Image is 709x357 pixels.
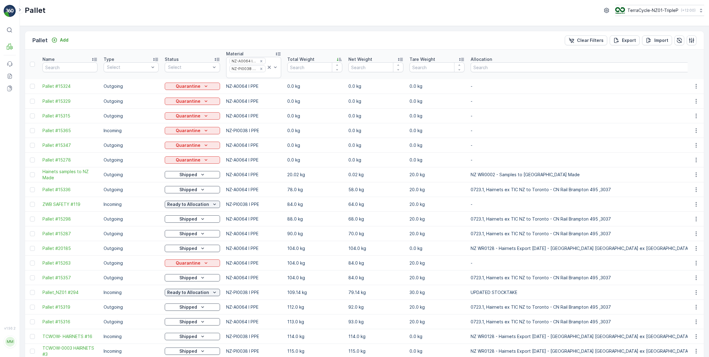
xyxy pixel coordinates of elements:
p: Quarantine [176,128,200,134]
button: Quarantine [165,112,220,120]
button: MM [4,331,16,352]
p: Outgoing [104,319,159,325]
button: TerraCycle-NZ01-TripleP(+12:00) [615,5,704,16]
span: ZWB SAFETY #119 [42,201,97,207]
p: Outgoing [104,113,159,119]
p: 30.0 kg [410,289,465,296]
div: Toggle Row Selected [30,84,35,89]
p: 114.0 kg [287,333,342,340]
p: Quarantine [176,157,200,163]
div: Toggle Row Selected [30,334,35,339]
p: 0.0 kg [348,98,403,104]
p: Shipped [179,187,197,193]
p: 0.0 kg [287,98,342,104]
span: TCWOW- HAIRNETS #16 [42,333,97,340]
p: NZ-A0064 I PPE [226,187,281,193]
input: Search [348,62,403,72]
p: 20.0 kg [410,216,465,222]
span: Pallet #15357 [42,275,97,281]
p: Outgoing [104,260,159,266]
img: logo [4,5,16,17]
p: NZ-A0064 I PPE [226,319,281,325]
a: Pallet #15365 [42,128,97,134]
button: Shipped [165,274,220,281]
p: Shipped [179,172,197,178]
p: Shipped [179,231,197,237]
button: Quarantine [165,259,220,267]
p: 79.14 kg [348,289,403,296]
a: Pallet #15347 [42,142,97,148]
p: Incoming [104,333,159,340]
p: Add [60,37,68,43]
p: Outgoing [104,275,159,281]
p: Incoming [104,289,159,296]
p: Tare Weight [410,56,435,62]
p: NZ-A0064 I PPE [226,216,281,222]
p: Quarantine [176,113,200,119]
div: Toggle Row Selected [30,261,35,266]
p: 20.0 kg [410,304,465,310]
p: 104.0 kg [348,245,403,251]
div: Remove NZ-A0064 I PPE [258,59,265,64]
p: Ready to Allocation [167,289,209,296]
a: Pallet #15263 [42,260,97,266]
p: Outgoing [104,216,159,222]
p: NZ-A0064 I PPE [226,275,281,281]
p: 0.02 kg [348,172,403,178]
div: Toggle Row Selected [30,187,35,192]
p: NZ-A0064 I PPE [226,83,281,89]
p: Outgoing [104,187,159,193]
div: Toggle Row Selected [30,217,35,221]
p: Quarantine [176,98,200,104]
p: 92.0 kg [348,304,403,310]
p: Shipped [179,245,197,251]
button: Ready to Allocation [165,289,220,296]
button: Shipped [165,171,220,178]
p: Status [165,56,179,62]
p: 20.0 kg [410,201,465,207]
p: Allocation [471,56,492,62]
a: Pallet #15329 [42,98,97,104]
p: 68.0 kg [348,216,403,222]
p: 84.0 kg [348,275,403,281]
span: v 1.50.2 [4,326,16,330]
p: Total Weight [287,56,314,62]
p: 0.0 kg [410,113,465,119]
div: Toggle Row Selected [30,113,35,118]
button: Shipped [165,186,220,193]
p: NZ-PI0038 I PPE [226,289,281,296]
div: Toggle Row Selected [30,275,35,280]
input: Search [410,62,465,72]
p: 0.0 kg [410,333,465,340]
span: Pallet #20185 [42,245,97,251]
p: NZ-A0064 I PPE [226,172,281,178]
p: 115.0 kg [348,348,403,354]
p: NZ-A0064 I PPE [226,260,281,266]
p: 20.0 kg [410,260,465,266]
button: Quarantine [165,142,220,149]
p: NZ-PI0038 I PPE [226,348,281,354]
button: Quarantine [165,156,220,164]
p: Incoming [104,201,159,207]
p: 20.0 kg [410,275,465,281]
p: 104.0 kg [287,275,342,281]
p: Outgoing [104,157,159,163]
p: Shipped [179,275,197,281]
div: Toggle Row Selected [30,128,35,133]
p: Outgoing [104,142,159,148]
div: NZ-A0064 I PPE [230,58,258,64]
input: Search [42,62,97,72]
p: Outgoing [104,172,159,178]
a: Pallet #15278 [42,157,97,163]
p: Ready to Allocation [167,201,209,207]
span: Pallet #15336 [42,187,97,193]
a: Pallet #15298 [42,216,97,222]
p: Import [654,37,668,43]
p: 109.14 kg [287,289,342,296]
span: Pallet #15324 [42,83,97,89]
p: 70.0 kg [348,231,403,237]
